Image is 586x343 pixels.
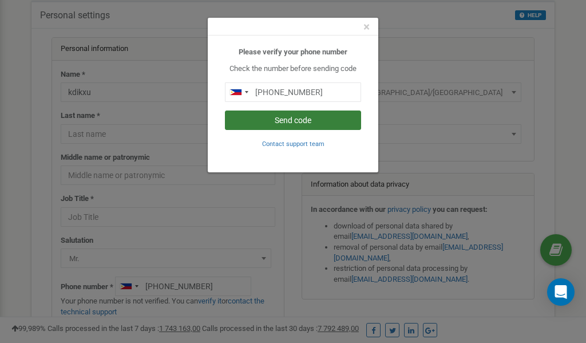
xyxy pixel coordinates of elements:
[225,111,361,130] button: Send code
[547,278,575,306] div: Open Intercom Messenger
[225,64,361,74] p: Check the number before sending code
[262,140,324,148] small: Contact support team
[363,20,370,34] span: ×
[363,21,370,33] button: Close
[225,82,361,102] input: 0905 123 4567
[262,139,324,148] a: Contact support team
[225,83,252,101] div: Telephone country code
[239,48,347,56] b: Please verify your phone number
